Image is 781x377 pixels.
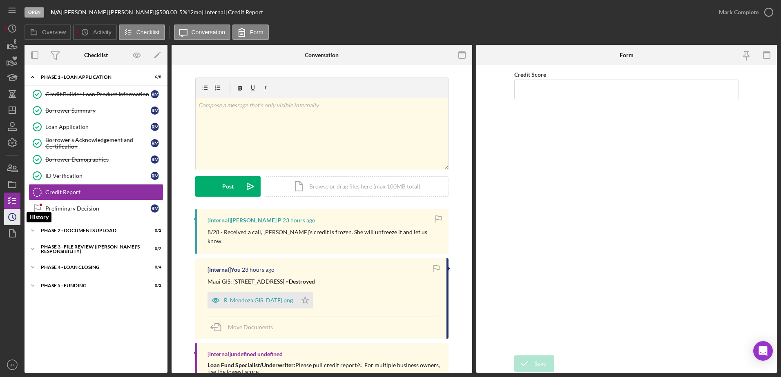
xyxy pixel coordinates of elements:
[136,29,160,35] label: Checklist
[147,228,161,233] div: 0 / 2
[620,52,634,58] div: Form
[29,184,163,200] a: Credit Report
[147,246,161,251] div: 0 / 2
[25,7,44,18] div: Open
[151,90,159,98] div: R M
[228,324,273,330] span: Move Documents
[208,292,313,308] button: R_Mendoza GIS [DATE].png
[202,9,263,16] div: | [Internal] Credit Report
[25,24,71,40] button: Overview
[151,139,159,147] div: R M
[45,124,151,130] div: Loan Application
[73,24,116,40] button: Activity
[208,361,295,368] strong: Loan Fund Specialist/Underwriter:
[29,135,163,151] a: Borrower's Acknowledgement and CertificationRM
[232,24,269,40] button: Form
[41,244,141,254] div: PHASE 3 - FILE REVIEW ([PERSON_NAME]'s Responsibility)
[119,24,165,40] button: Checklist
[289,278,315,285] strong: Destroyed
[29,200,163,217] a: Preliminary DecisionRM
[224,297,293,304] div: R_Mendoza GIS [DATE].png
[514,355,554,372] button: Save
[514,71,546,78] label: Credit Score
[208,277,315,286] p: Maui GIS: [STREET_ADDRESS] =
[147,265,161,270] div: 0 / 4
[208,317,281,337] button: Move Documents
[305,52,339,58] div: Conversation
[147,75,161,80] div: 6 / 8
[208,228,440,246] p: 8/28 - Received a call, [PERSON_NAME]'s credit is frozen. She will unfreeze it and let us know.
[45,205,151,212] div: Preliminary Decision
[753,341,773,361] div: Open Intercom Messenger
[151,172,159,180] div: R M
[208,351,283,357] div: [Internal] undefined undefined
[62,9,156,16] div: [PERSON_NAME] [PERSON_NAME] |
[93,29,111,35] label: Activity
[174,24,231,40] button: Conversation
[41,75,141,80] div: Phase 1 - Loan Application
[29,86,163,102] a: Credit Builder Loan Product InformationRM
[45,91,151,98] div: Credit Builder Loan Product Information
[4,357,20,373] button: JT
[29,119,163,135] a: Loan ApplicationRM
[29,151,163,168] a: Borrower DemographicsRM
[242,266,274,273] time: 2025-08-28 23:55
[711,4,777,20] button: Mark Complete
[187,9,202,16] div: 12 mo
[179,9,187,16] div: 5 %
[250,29,263,35] label: Form
[45,137,151,150] div: Borrower's Acknowledgement and Certification
[10,363,15,367] text: JT
[45,173,151,179] div: ID Verification
[51,9,62,16] div: |
[45,107,151,114] div: Borrower Summary
[151,155,159,164] div: R M
[208,266,241,273] div: [Internal] You
[151,106,159,115] div: R M
[29,168,163,184] a: ID VerificationRM
[719,4,759,20] div: Mark Complete
[195,176,261,197] button: Post
[51,9,61,16] b: N/A
[41,228,141,233] div: Phase 2 - DOCUMENTS UPLOAD
[208,217,281,224] div: [Internal] [PERSON_NAME] P
[192,29,225,35] label: Conversation
[283,217,315,224] time: 2025-08-29 00:02
[151,204,159,213] div: R M
[147,283,161,288] div: 0 / 2
[42,29,66,35] label: Overview
[222,176,234,197] div: Post
[208,362,440,375] div: Please pull credit report/s. For multiple business owners, use the lowest score.
[41,265,141,270] div: PHASE 4 - LOAN CLOSING
[45,189,163,195] div: Credit Report
[41,283,141,288] div: Phase 5 - Funding
[535,355,546,372] div: Save
[151,123,159,131] div: R M
[45,156,151,163] div: Borrower Demographics
[156,9,179,16] div: $500.00
[84,52,108,58] div: Checklist
[29,102,163,119] a: Borrower SummaryRM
